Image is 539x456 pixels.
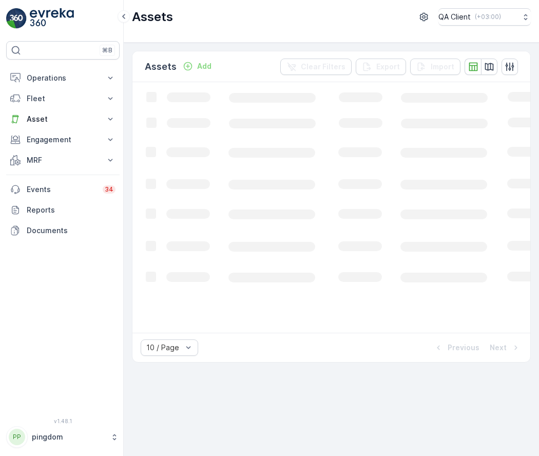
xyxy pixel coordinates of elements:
[6,129,120,150] button: Engagement
[438,8,531,26] button: QA Client(+03:00)
[27,184,97,195] p: Events
[376,62,400,72] p: Export
[438,12,471,22] p: QA Client
[30,8,74,29] img: logo_light-DOdMpM7g.png
[32,432,105,442] p: pingdom
[301,62,345,72] p: Clear Filters
[102,46,112,54] p: ⌘B
[448,343,479,353] p: Previous
[490,343,507,353] p: Next
[356,59,406,75] button: Export
[489,341,522,354] button: Next
[6,220,120,241] a: Documents
[27,135,99,145] p: Engagement
[431,62,454,72] p: Import
[27,225,115,236] p: Documents
[27,205,115,215] p: Reports
[105,185,113,194] p: 34
[145,60,177,74] p: Assets
[27,114,99,124] p: Asset
[132,9,173,25] p: Assets
[6,179,120,200] a: Events34
[27,93,99,104] p: Fleet
[197,61,211,71] p: Add
[6,88,120,109] button: Fleet
[6,418,120,424] span: v 1.48.1
[6,8,27,29] img: logo
[179,60,216,72] button: Add
[6,426,120,448] button: PPpingdom
[6,109,120,129] button: Asset
[410,59,460,75] button: Import
[27,155,99,165] p: MRF
[6,68,120,88] button: Operations
[6,150,120,170] button: MRF
[27,73,99,83] p: Operations
[6,200,120,220] a: Reports
[9,429,25,445] div: PP
[432,341,480,354] button: Previous
[280,59,352,75] button: Clear Filters
[475,13,501,21] p: ( +03:00 )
